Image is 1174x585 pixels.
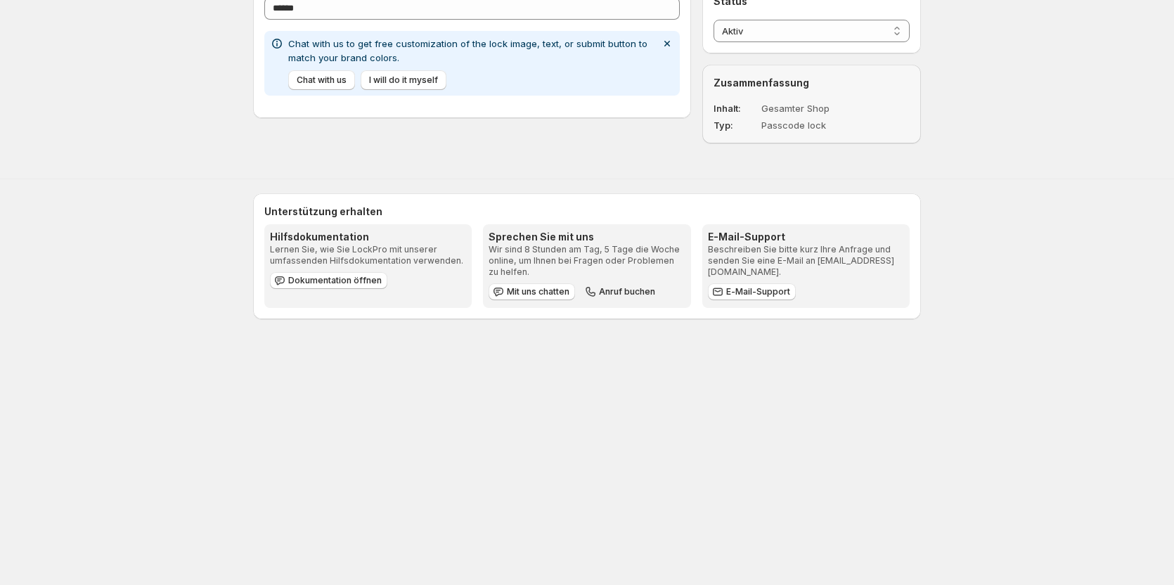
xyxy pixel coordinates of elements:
dd: Passcode lock [761,118,870,132]
span: Anruf buchen [599,286,655,297]
button: Dismiss notification [657,34,677,53]
a: Dokumentation öffnen [270,272,387,289]
span: E-Mail-Support [726,286,790,297]
p: Beschreiben Sie bitte kurz Ihre Anfrage und senden Sie eine E-Mail an [EMAIL_ADDRESS][DOMAIN_NAME]. [708,244,904,278]
p: Wir sind 8 Stunden am Tag, 5 Tage die Woche online, um Ihnen bei Fragen oder Problemen zu helfen. [489,244,685,278]
span: Dokumentation öffnen [288,275,382,286]
h3: Sprechen Sie mit uns [489,230,685,244]
h2: Zusammenfassung [714,76,910,90]
span: Mit uns chatten [507,286,569,297]
h3: E-Mail-Support [708,230,904,244]
span: Chat with us to get free customization of the lock image, text, or submit button to match your br... [288,38,647,63]
p: Lernen Sie, wie Sie LockPro mit unserer umfassenden Hilfsdokumentation verwenden. [270,244,466,266]
button: Mit uns chatten [489,283,575,300]
a: E-Mail-Support [708,283,796,300]
dt: Typ : [714,118,759,132]
dt: Inhalt : [714,101,759,115]
span: I will do it myself [369,75,438,86]
dd: Gesamter Shop [761,101,870,115]
h2: Unterstützung erhalten [264,205,910,219]
button: Chat with us [288,70,355,90]
button: I will do it myself [361,70,446,90]
h3: Hilfsdokumentation [270,230,466,244]
button: Anruf buchen [581,283,661,300]
span: Chat with us [297,75,347,86]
